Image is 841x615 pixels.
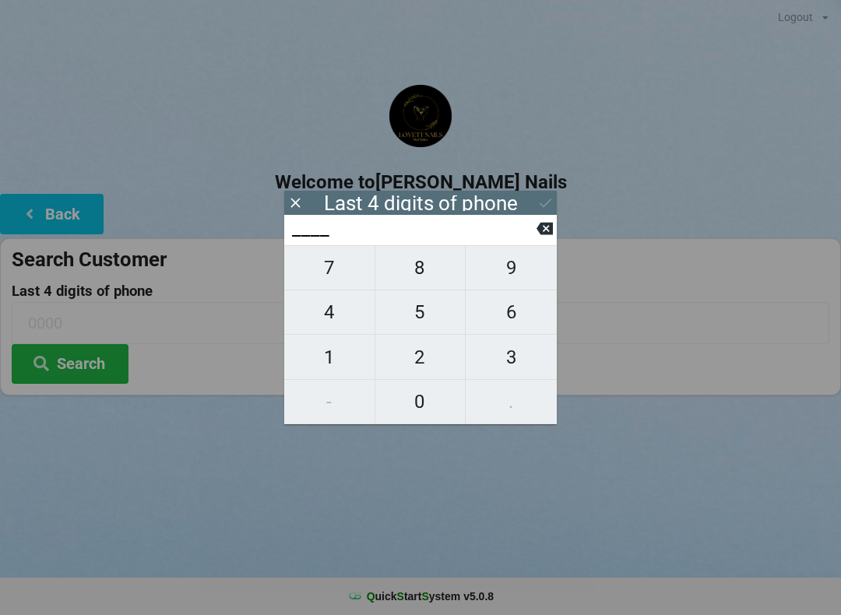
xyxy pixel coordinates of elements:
[375,296,466,329] span: 5
[466,335,557,379] button: 3
[284,296,375,329] span: 4
[466,245,557,290] button: 9
[375,385,466,418] span: 0
[284,341,375,374] span: 1
[375,380,466,424] button: 0
[375,245,466,290] button: 8
[466,251,557,284] span: 9
[284,290,375,335] button: 4
[466,290,557,335] button: 6
[284,251,375,284] span: 7
[324,195,518,211] div: Last 4 digits of phone
[284,245,375,290] button: 7
[466,296,557,329] span: 6
[284,335,375,379] button: 1
[375,335,466,379] button: 2
[466,341,557,374] span: 3
[375,290,466,335] button: 5
[375,341,466,374] span: 2
[375,251,466,284] span: 8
